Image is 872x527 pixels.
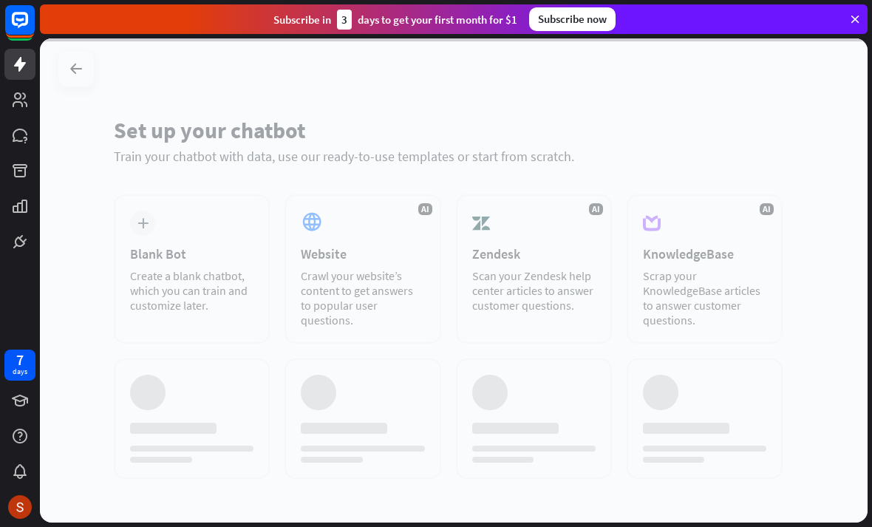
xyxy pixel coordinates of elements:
a: 7 days [4,350,35,381]
div: days [13,367,27,377]
div: 7 [16,353,24,367]
div: 3 [337,10,352,30]
div: Subscribe in days to get your first month for $1 [273,10,517,30]
div: Subscribe now [529,7,616,31]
